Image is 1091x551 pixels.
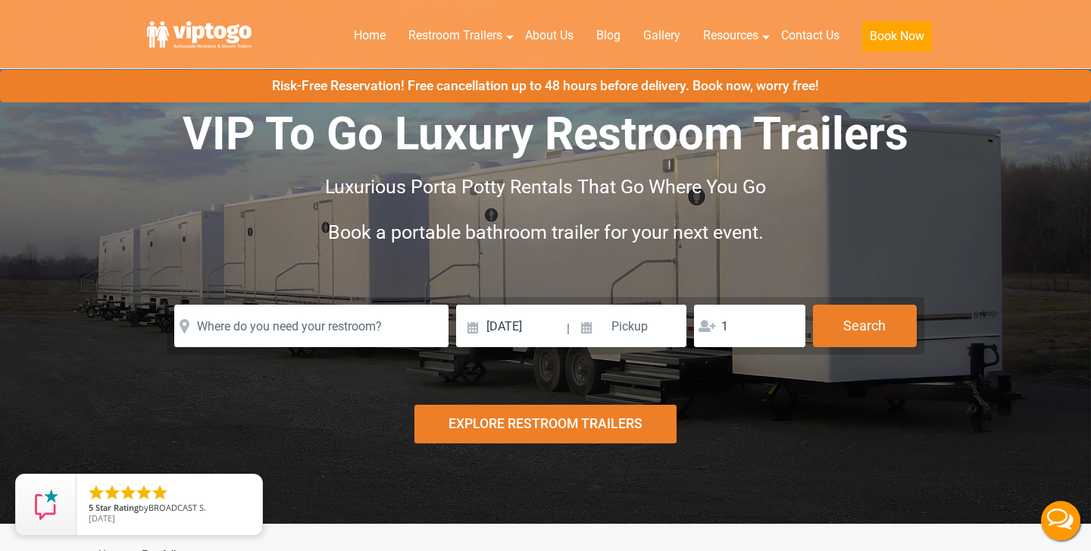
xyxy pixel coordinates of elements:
span: | [567,305,570,353]
a: Restroom Trailers [397,19,514,52]
li:  [135,484,153,502]
button: Search [813,305,917,347]
input: Where do you need your restroom? [174,305,449,347]
button: Book Now [862,21,932,52]
a: Blog [585,19,632,52]
a: About Us [514,19,585,52]
span: Book a portable bathroom trailer for your next event. [328,221,764,243]
a: Contact Us [770,19,851,52]
span: Luxurious Porta Potty Rentals That Go Where You Go [325,176,766,198]
input: Persons [694,305,805,347]
div: Explore Restroom Trailers [414,405,677,443]
li:  [103,484,121,502]
span: [DATE] [89,512,115,524]
button: Live Chat [1030,490,1091,551]
img: Review Rating [31,490,61,520]
a: Book Now [851,19,943,61]
input: Pickup [571,305,686,347]
li:  [87,484,105,502]
input: Delivery [456,305,564,347]
a: Gallery [632,19,692,52]
span: by [89,503,250,514]
li:  [151,484,169,502]
span: VIP To Go Luxury Restroom Trailers [183,107,908,161]
span: 5 [89,502,93,513]
span: BROADCAST S. [148,502,206,513]
a: Resources [692,19,770,52]
li:  [119,484,137,502]
a: Home [342,19,397,52]
span: Star Rating [95,502,139,513]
